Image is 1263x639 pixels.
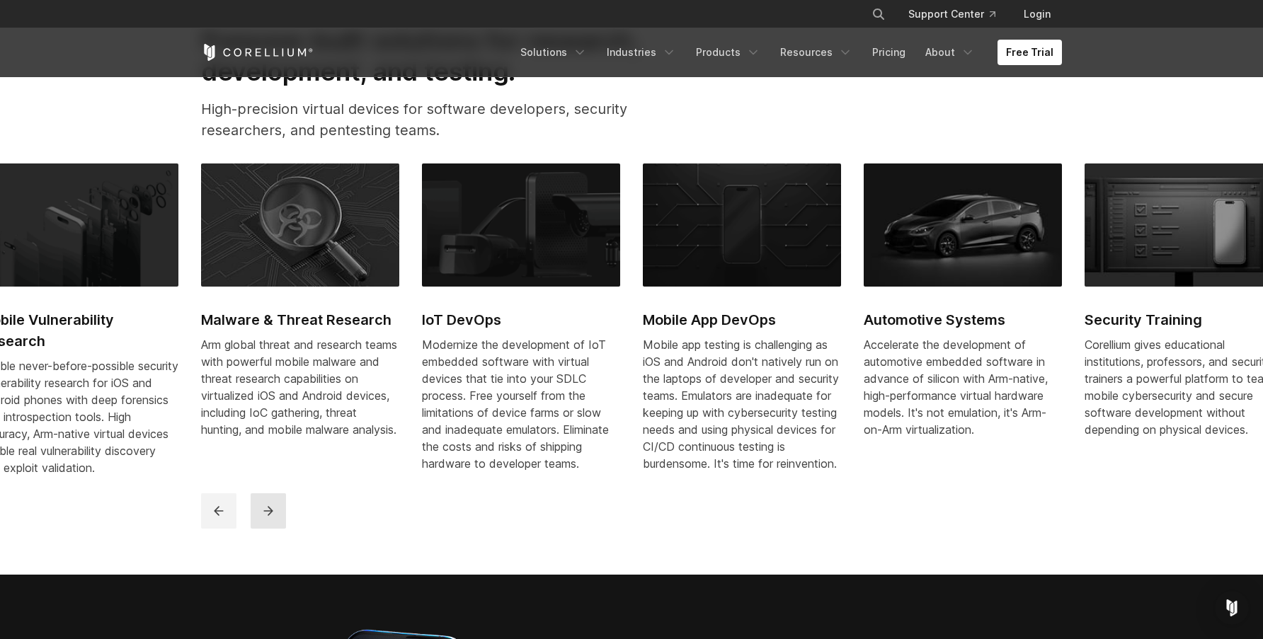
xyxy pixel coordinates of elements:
a: IoT DevOps IoT DevOps Modernize the development of IoT embedded software with virtual devices tha... [422,163,620,489]
h2: Automotive Systems [864,309,1062,330]
h2: IoT DevOps [422,309,620,330]
a: Corellium Home [201,44,314,61]
button: next [251,493,286,529]
a: Products [687,40,769,65]
div: Navigation Menu [512,40,1062,65]
h2: Malware & Threat Research [201,309,399,330]
div: Open Intercom Messenger [1215,591,1249,625]
img: Automotive Systems [864,163,1062,287]
a: Industries [598,40,685,65]
img: Malware & Threat Research [201,163,399,287]
a: Malware & Threat Research Malware & Threat Research Arm global threat and research teams with pow... [201,163,399,455]
img: Mobile App DevOps [643,163,841,287]
a: About [917,40,983,65]
button: Search [866,1,891,27]
a: Login [1012,1,1062,27]
a: Automotive Systems Automotive Systems Accelerate the development of automotive embedded software ... [864,163,1062,466]
h2: Mobile App DevOps [643,309,841,330]
div: Mobile app testing is challenging as iOS and Android don't natively run on the laptops of develop... [643,336,841,472]
a: Mobile App DevOps Mobile App DevOps Mobile app testing is challenging as iOS and Android don't na... [643,163,841,489]
button: previous [201,493,236,529]
img: IoT DevOps [422,163,620,287]
p: High-precision virtual devices for software developers, security researchers, and pentesting teams. [201,98,684,141]
div: Arm global threat and research teams with powerful mobile malware and threat research capabilitie... [201,336,399,438]
a: Solutions [512,40,595,65]
div: Navigation Menu [855,1,1062,27]
p: Accelerate the development of automotive embedded software in advance of silicon with Arm-native,... [864,336,1062,438]
div: Modernize the development of IoT embedded software with virtual devices that tie into your SDLC p... [422,336,620,472]
a: Pricing [864,40,914,65]
a: Free Trial [998,40,1062,65]
a: Resources [772,40,861,65]
a: Support Center [897,1,1007,27]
